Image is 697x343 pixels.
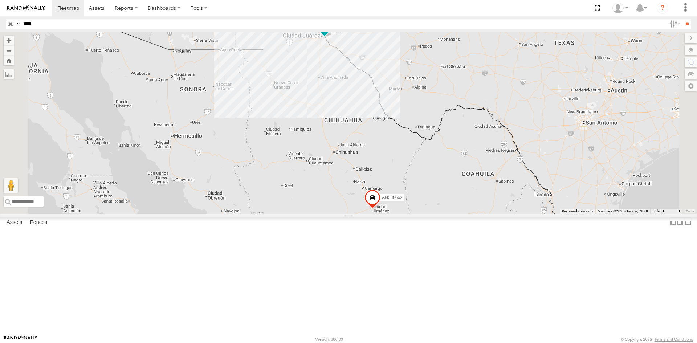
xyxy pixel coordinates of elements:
a: Terms [686,210,694,213]
span: Map data ©2025 Google, INEGI [598,209,648,213]
div: Version: 306.00 [315,337,343,342]
img: rand-logo.svg [7,5,45,11]
label: Hide Summary Table [684,217,692,228]
i: ? [657,2,668,14]
label: Search Filter Options [667,19,683,29]
button: Zoom Home [4,56,14,65]
button: Keyboard shortcuts [562,209,593,214]
a: Visit our Website [4,336,37,343]
button: Drag Pegman onto the map to open Street View [4,178,18,193]
a: Terms and Conditions [655,337,693,342]
span: AN538662 [382,195,403,200]
button: Map Scale: 50 km per 45 pixels [650,209,682,214]
button: Zoom in [4,36,14,45]
label: Dock Summary Table to the Left [669,217,677,228]
label: Assets [3,218,26,228]
label: Search Query [15,19,21,29]
div: © Copyright 2025 - [621,337,693,342]
span: 50 km [652,209,663,213]
div: Andres Lujan [610,3,631,13]
label: Fences [27,218,51,228]
button: Zoom out [4,45,14,56]
label: Measure [4,69,14,79]
label: Map Settings [685,81,697,91]
label: Dock Summary Table to the Right [677,217,684,228]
